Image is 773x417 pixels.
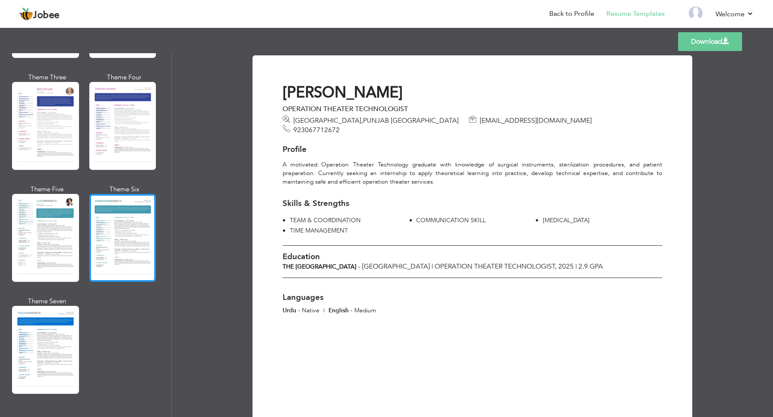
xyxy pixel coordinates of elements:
img: Profile Img [689,6,703,20]
span: [EMAIL_ADDRESS][DOMAIN_NAME] [480,116,592,125]
div: TIME MANAGEMENT [289,227,409,235]
img: jobee.io [19,7,33,21]
div: Theme Four [91,73,158,82]
a: Jobee [19,7,60,21]
div: [MEDICAL_DATA] [542,216,662,225]
span: 923067712672 [293,125,340,135]
a: Back to Profile [549,9,594,19]
span: | [575,262,577,271]
a: Download [678,32,742,51]
div: Theme Six [91,185,158,194]
span: [GEOGRAPHIC_DATA] PUNJAB [GEOGRAPHIC_DATA] [293,116,459,125]
a: Resume Templates [606,9,665,19]
h1: [PERSON_NAME] [283,83,662,103]
span: - Medium [350,306,376,314]
span: , [361,116,363,125]
span: English [329,306,349,314]
span: Urdu [283,306,296,314]
span: OPERATION THEATER TECHNOLOGIST [435,262,557,271]
div: Theme Seven [14,297,81,306]
span: 2025 [558,262,574,271]
div: Theme Five [14,185,81,194]
span: - Native [298,306,320,314]
span: 2.9 GPA [578,262,603,271]
div: OPERATION THEATER TECHNOLOGIST [283,105,662,113]
div: Theme Three [14,73,81,82]
span: - [358,262,360,271]
h3: Languages [283,293,662,302]
div: COMMUNICATION SKILL [416,216,536,225]
h3: Skills & Strengths [283,199,662,208]
h3: Profile [283,145,662,154]
span: | [432,262,433,271]
span: , [555,262,557,271]
a: Welcome [715,9,754,19]
span: | [323,306,325,314]
b: THE [GEOGRAPHIC_DATA] [283,263,356,271]
h3: Education [283,252,662,261]
div: TEAM & COORDINATION [289,216,409,225]
span: [GEOGRAPHIC_DATA] [362,262,430,271]
div: A motivated Operation Theater Technology graduate with knowledge of surgical instruments, sterili... [276,160,669,186]
span: Jobee [33,11,60,20]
